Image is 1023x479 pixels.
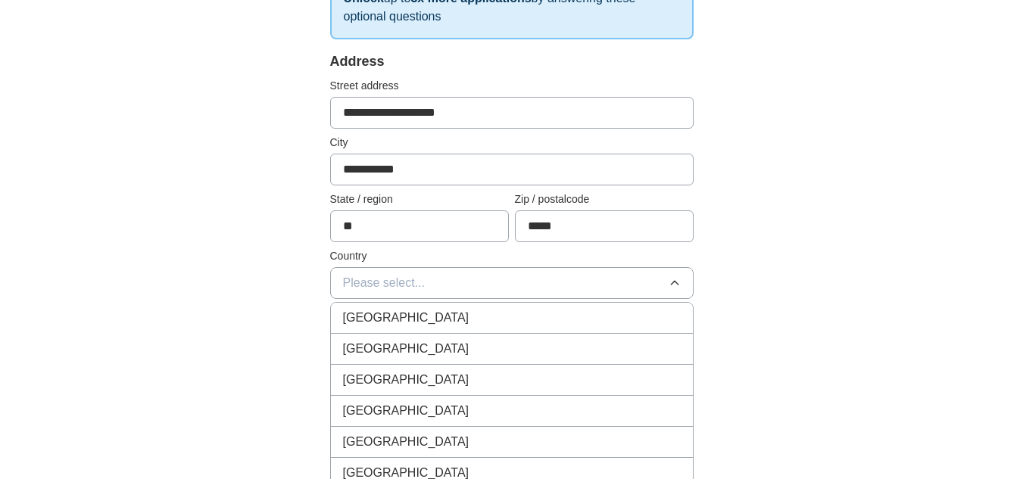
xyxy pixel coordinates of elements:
[330,267,694,299] button: Please select...
[330,135,694,151] label: City
[330,248,694,264] label: Country
[515,191,694,207] label: Zip / postalcode
[330,51,694,72] div: Address
[343,340,469,358] span: [GEOGRAPHIC_DATA]
[343,274,426,292] span: Please select...
[343,402,469,420] span: [GEOGRAPHIC_DATA]
[330,78,694,94] label: Street address
[330,191,509,207] label: State / region
[343,309,469,327] span: [GEOGRAPHIC_DATA]
[343,433,469,451] span: [GEOGRAPHIC_DATA]
[343,371,469,389] span: [GEOGRAPHIC_DATA]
